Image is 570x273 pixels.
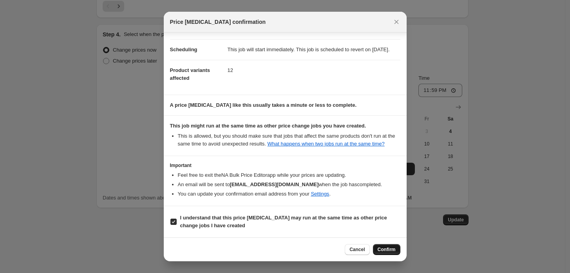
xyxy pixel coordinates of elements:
[178,181,400,189] li: An email will be sent to when the job has completed .
[378,246,396,253] span: Confirm
[268,141,385,147] a: What happens when two jobs run at the same time?
[180,215,387,228] b: I understand that this price [MEDICAL_DATA] may run at the same time as other price change jobs I...
[170,102,357,108] b: A price [MEDICAL_DATA] like this usually takes a minute or less to complete.
[170,18,266,26] span: Price [MEDICAL_DATA] confirmation
[178,171,400,179] li: Feel free to exit the NA Bulk Price Editor app while your prices are updating.
[228,60,400,81] dd: 12
[178,190,400,198] li: You can update your confirmation email address from your .
[170,123,366,129] b: This job might run at the same time as other price change jobs you have created.
[230,181,318,187] b: [EMAIL_ADDRESS][DOMAIN_NAME]
[228,39,400,60] dd: This job will start immediately. This job is scheduled to revert on [DATE].
[345,244,369,255] button: Cancel
[311,191,329,197] a: Settings
[178,132,400,148] li: This is allowed, but you should make sure that jobs that affect the same products don ' t run at ...
[170,67,210,81] span: Product variants affected
[373,244,400,255] button: Confirm
[349,246,365,253] span: Cancel
[391,16,402,27] button: Close
[170,162,400,169] h3: Important
[170,47,197,52] span: Scheduling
